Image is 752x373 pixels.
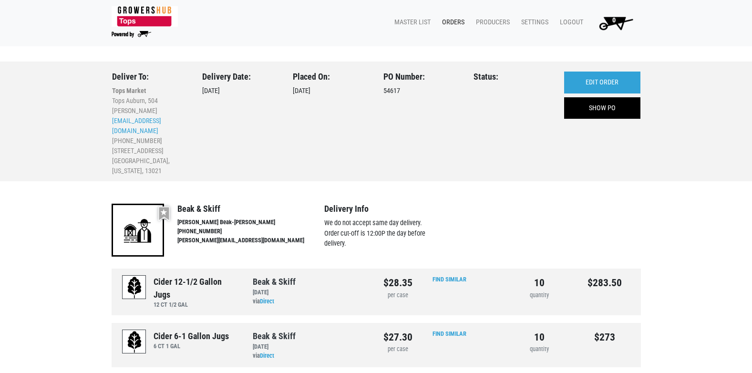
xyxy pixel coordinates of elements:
a: Orders [434,13,468,31]
div: 10 [514,330,565,345]
h3: Delivery Date: [202,72,278,82]
h3: Status: [474,72,550,82]
img: 279edf242af8f9d49a69d9d2afa010fb.png [112,6,178,27]
span: quantity [530,345,549,352]
div: $283.50 [579,275,630,290]
div: [DATE] [253,342,369,352]
div: 10 [514,275,565,290]
a: Settings [514,13,552,31]
a: Direct [260,352,274,359]
li: Tops Auburn, 504 [112,96,188,106]
h3: Placed On: [293,72,369,82]
img: 6-ffe85f7560f3a7bdc85868ce0f288644.png [112,204,164,256]
a: SHOW PO [564,97,640,119]
a: Master List [387,13,434,31]
div: per case [383,291,412,300]
li: [PHONE_NUMBER] [112,136,188,146]
h3: PO Number: [383,72,460,82]
li: [STREET_ADDRESS] [112,146,188,156]
h4: Delivery Info [324,204,437,214]
a: Direct [260,298,274,305]
img: Powered by Big Wheelbarrow [112,31,151,38]
h4: Beak & Skiff [177,204,324,214]
div: via [253,342,369,361]
li: [PERSON_NAME][EMAIL_ADDRESS][DOMAIN_NAME] [177,236,324,245]
a: [EMAIL_ADDRESS][DOMAIN_NAME] [112,117,161,135]
a: Beak & Skiff [253,277,296,287]
div: via [253,288,369,306]
span: 54617 [383,87,400,95]
div: [DATE] [202,72,278,176]
p: We do not accept same day delivery. Order cut-off is 12:00P the day before delivery. [324,218,437,249]
div: $27.30 [383,330,412,345]
img: placeholder-variety-43d6402dacf2d531de610a020419775a.svg [123,330,146,354]
a: EDIT ORDER [564,72,640,93]
div: per case [383,345,412,354]
a: Find Similar [433,330,466,337]
div: Cider 6-1 Gallon Jugs [154,330,229,342]
div: [DATE] [253,288,369,297]
a: Beak & Skiff [253,331,296,341]
div: [DATE] [293,72,369,176]
a: Find Similar [433,276,466,283]
b: Tops Market [112,87,146,94]
li: [GEOGRAPHIC_DATA], [US_STATE], 13021 [112,156,188,176]
li: [PERSON_NAME] [112,106,188,116]
h3: Deliver To: [112,72,188,82]
img: placeholder-variety-43d6402dacf2d531de610a020419775a.svg [123,276,146,300]
img: Cart [595,13,637,32]
a: 0 [587,13,641,32]
li: [PERSON_NAME] Beak-[PERSON_NAME] [177,218,324,227]
div: $28.35 [383,275,412,290]
div: $273 [579,330,630,345]
div: Cider 12-1/2 Gallon Jugs [154,275,238,301]
li: [PHONE_NUMBER] [177,227,324,236]
a: Producers [468,13,514,31]
h6: 6 CT 1 GAL [154,342,229,350]
a: Logout [552,13,587,31]
span: 0 [612,16,616,24]
span: quantity [530,291,549,299]
h6: 12 CT 1/2 GAL [154,301,238,308]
